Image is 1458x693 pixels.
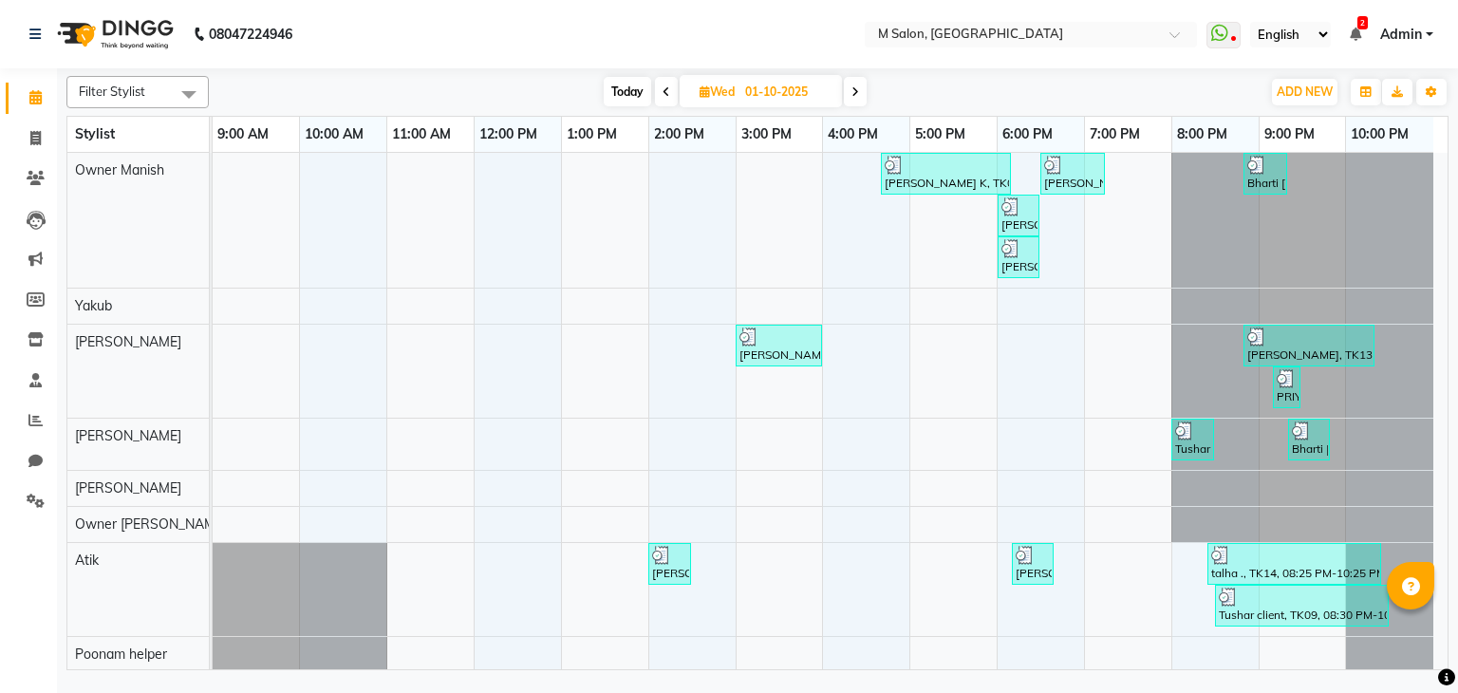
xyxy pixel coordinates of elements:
div: [PERSON_NAME], TK08, 06:10 PM-06:40 PM, HAIR SERVICES - MEN - Master Stylist 275 [1014,546,1052,582]
span: Stylist [75,125,115,142]
a: 1:00 PM [562,121,622,148]
span: 2 [1357,16,1368,29]
iframe: chat widget [1378,617,1439,674]
span: Owner [PERSON_NAME] [75,515,227,533]
div: [PERSON_NAME], TK10, 06:30 PM-07:15 PM, LUXURY RITUALS Signature Ritual Morrocon spa [1042,156,1103,192]
a: 7:00 PM [1085,121,1145,148]
span: Owner Manish [75,161,164,178]
button: ADD NEW [1272,79,1337,105]
a: 5:00 PM [910,121,970,148]
div: [PERSON_NAME], TK06, 03:00 PM-04:00 PM, NANOSHINE LUXURY TREATMENT - Medium 9000,Extra product ch... [738,328,820,364]
a: 3:00 PM [737,121,796,148]
span: Atik [75,552,99,569]
a: 10:00 AM [300,121,368,148]
span: [PERSON_NAME] [75,479,181,496]
span: Filter Stylist [79,84,145,99]
div: [PERSON_NAME] K, TK08, 04:40 PM-06:10 PM, MENS COLOR - Global Color - No [MEDICAL_DATA] (includes... [883,156,1009,192]
a: 4:00 PM [823,121,883,148]
a: 6:00 PM [998,121,1057,148]
span: [PERSON_NAME] [75,333,181,350]
div: [PERSON_NAME], TK03, 06:00 PM-06:30 PM, HIGHLIGHTS- WOMEN - Long [1000,197,1037,234]
b: 08047224946 [209,8,292,61]
div: Tushar client, TK09, 08:30 PM-10:30 PM, SHAVE - [PERSON_NAME] Shave 200 [1217,588,1387,624]
a: 12:00 PM [475,121,542,148]
span: Today [604,77,651,106]
div: PRIYANKA., TK11, 09:10 PM-09:25 PM, HAIR WASH - LUXURY Medium [1275,369,1299,405]
span: Poonam helper [75,646,167,663]
span: Wed [695,84,739,99]
div: talha ., TK14, 08:25 PM-10:25 PM, HAIR SERVICES - MEN - Master Stylist 275 [1209,546,1379,582]
div: [PERSON_NAME], TK10, 06:00 PM-06:30 PM, Root Touch-up (upto 2 inches) with [MEDICAL_DATA] [1000,239,1037,275]
span: [PERSON_NAME] [75,427,181,444]
a: 8:00 PM [1172,121,1232,148]
a: 9:00 AM [213,121,273,148]
span: Admin [1380,25,1422,45]
img: logo [48,8,178,61]
div: Tushar client, TK09, 08:00 PM-08:30 PM, FACIALS - Essential Cleanup 900 [1173,421,1212,458]
a: 2:00 PM [649,121,709,148]
a: 11:00 AM [387,121,456,148]
span: Yakub [75,297,112,314]
input: 2025-10-01 [739,78,834,106]
div: Bharti [PERSON_NAME], TK12, 09:20 PM-09:50 PM, FACIALS - Mango Mousse 3000 [1290,421,1328,458]
span: ADD NEW [1277,84,1333,99]
div: Bharti [PERSON_NAME], TK12, 08:50 PM-09:20 PM, HAIR COLOR - WOMEN - Long (with [MEDICAL_DATA]) [1245,156,1285,192]
div: [PERSON_NAME], TK04, 02:00 PM-02:30 PM, HAIR & SCALP TREATMENT - MEN - Organic Scalp Spa [650,546,689,582]
a: 2 [1350,26,1361,43]
div: [PERSON_NAME], TK13, 08:50 PM-10:20 PM, GLOBAL COLOR - WOMEN - Medium (with [MEDICAL_DATA]) ,GLOB... [1245,328,1373,364]
a: 9:00 PM [1260,121,1319,148]
a: 10:00 PM [1346,121,1413,148]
